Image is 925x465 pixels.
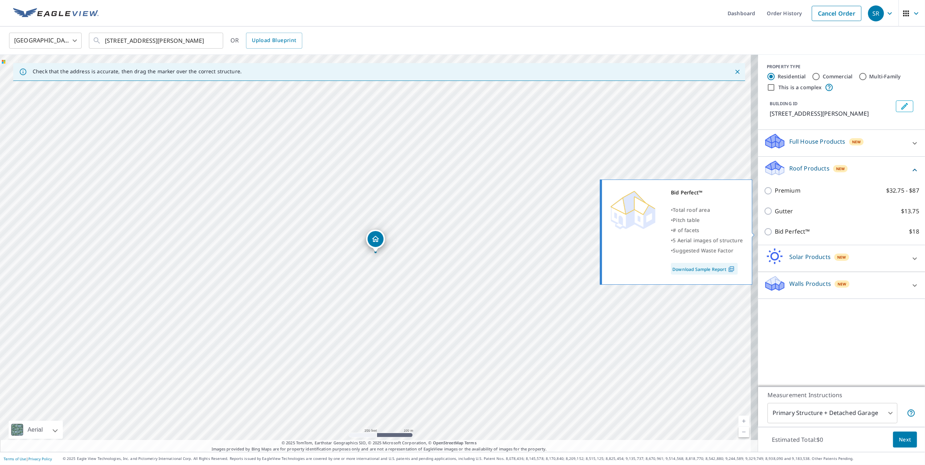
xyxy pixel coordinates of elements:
div: Dropped pin, building 1, Residential property, 2720 E Helen St Tucson, AZ 85716 [366,230,385,252]
div: Primary Structure + Detached Garage [768,403,897,423]
p: $32.75 - $87 [886,186,919,195]
a: Terms of Use [4,456,26,461]
p: Estimated Total: $0 [766,432,829,448]
div: Aerial [9,421,63,439]
div: [GEOGRAPHIC_DATA] [9,30,82,51]
span: Pitch table [673,217,700,223]
a: Upload Blueprint [246,33,302,49]
span: # of facets [673,227,699,234]
span: 5 Aerial images of structure [673,237,743,244]
p: © 2025 Eagle View Technologies, Inc. and Pictometry International Corp. All Rights Reserved. Repo... [63,456,921,461]
a: Current Level 17, Zoom Out [738,427,749,437]
a: Current Level 17, Zoom In [738,416,749,427]
span: Suggested Waste Factor [673,247,733,254]
p: Full House Products [789,137,846,146]
div: Roof ProductsNew [764,160,919,180]
div: Walls ProductsNew [764,275,919,296]
div: Aerial [25,421,45,439]
div: Full House ProductsNew [764,133,919,153]
div: SR [868,5,884,21]
label: Residential [778,73,806,80]
span: Total roof area [673,206,710,213]
a: Download Sample Report [671,263,738,275]
div: Solar ProductsNew [764,248,919,269]
span: New [838,281,847,287]
span: New [837,254,846,260]
div: • [671,246,743,256]
p: Roof Products [789,164,830,173]
p: Walls Products [789,279,831,288]
div: • [671,225,743,235]
div: • [671,215,743,225]
div: Bid Perfect™ [671,188,743,198]
p: [STREET_ADDRESS][PERSON_NAME] [770,109,893,118]
p: Solar Products [789,252,831,261]
p: | [4,457,52,461]
label: Commercial [823,73,853,80]
span: © 2025 TomTom, Earthstar Geographics SIO, © 2025 Microsoft Corporation, © [282,440,476,446]
div: • [671,205,743,215]
img: Pdf Icon [727,266,736,272]
span: New [852,139,861,145]
a: Cancel Order [812,6,861,21]
button: Close [733,67,742,77]
button: Edit building 1 [896,100,913,112]
p: Check that the address is accurate, then drag the marker over the correct structure. [33,68,242,75]
span: Your report will include the primary structure and a detached garage if one exists. [907,409,916,417]
div: OR [230,33,302,49]
a: Terms [464,440,476,445]
a: Privacy Policy [28,456,52,461]
label: This is a complex [778,84,822,91]
span: Next [899,435,911,444]
p: Gutter [775,207,793,216]
div: • [671,235,743,246]
p: BUILDING ID [770,100,798,107]
p: $18 [909,227,919,236]
button: Next [893,432,917,448]
p: $13.75 [901,207,919,216]
a: OpenStreetMap [433,440,463,445]
input: Search by address or latitude-longitude [105,30,208,51]
span: New [836,166,845,172]
img: Premium [607,188,658,231]
p: Bid Perfect™ [775,227,810,236]
p: Premium [775,186,801,195]
div: PROPERTY TYPE [767,63,916,70]
img: EV Logo [13,8,99,19]
span: Upload Blueprint [252,36,296,45]
p: Measurement Instructions [768,391,916,399]
label: Multi-Family [869,73,901,80]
